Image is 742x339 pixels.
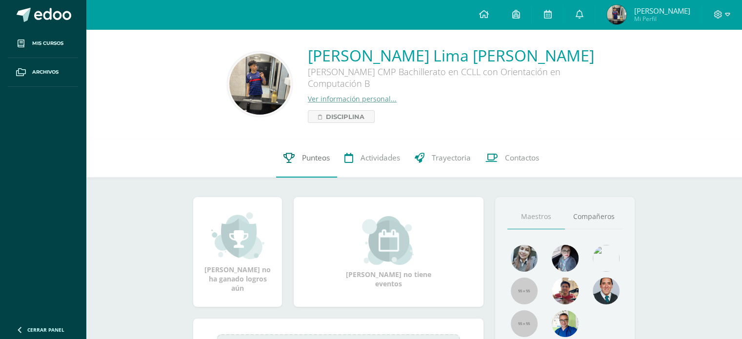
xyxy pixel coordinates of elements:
img: eec80b72a0218df6e1b0c014193c2b59.png [593,278,620,304]
div: [PERSON_NAME] CMP Bachillerato en CCLL con Orientación en Computación B [308,66,601,94]
a: Ver información personal... [308,94,397,103]
a: [PERSON_NAME] Lima [PERSON_NAME] [308,45,601,66]
img: 11152eb22ca3048aebc25a5ecf6973a7.png [552,278,579,304]
img: 10741f48bcca31577cbcd80b61dad2f3.png [552,310,579,337]
img: b8baad08a0802a54ee139394226d2cf3.png [552,245,579,272]
span: Trayectoria [432,153,471,163]
img: 520b1215c1fa6d764983fcd0fdd6a393.png [607,5,626,24]
img: c25c8a4a46aeab7e345bf0f34826bacf.png [593,245,620,272]
div: [PERSON_NAME] no tiene eventos [340,216,438,288]
span: Mis cursos [32,40,63,47]
span: Mi Perfil [634,15,690,23]
a: Trayectoria [407,139,478,178]
img: 45bd7986b8947ad7e5894cbc9b781108.png [511,245,538,272]
a: Actividades [337,139,407,178]
span: Cerrar panel [27,326,64,333]
a: Archivos [8,58,78,87]
div: [PERSON_NAME] no ha ganado logros aún [203,211,272,293]
a: Disciplina [308,110,375,123]
span: Disciplina [326,111,364,122]
span: Punteos [302,153,330,163]
span: [PERSON_NAME] [634,6,690,16]
span: Archivos [32,68,59,76]
span: Actividades [361,153,400,163]
span: Contactos [505,153,539,163]
a: Mis cursos [8,29,78,58]
a: Maestros [507,204,565,229]
a: Punteos [276,139,337,178]
img: 55x55 [511,278,538,304]
img: achievement_small.png [211,211,264,260]
img: 174a36fbdf94e388e8a1f8304cf6285e.png [229,54,290,115]
img: 55x55 [511,310,538,337]
img: event_small.png [362,216,415,265]
a: Contactos [478,139,546,178]
a: Compañeros [565,204,622,229]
